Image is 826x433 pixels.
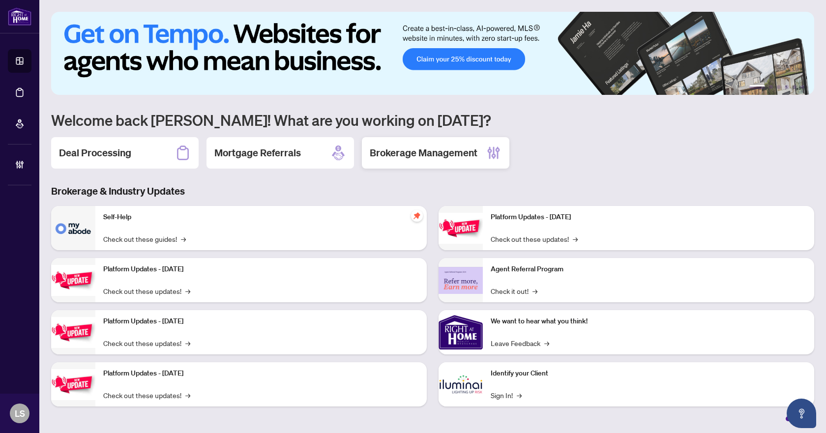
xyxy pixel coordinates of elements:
h2: Deal Processing [59,146,131,160]
span: → [185,390,190,401]
img: Agent Referral Program [439,267,483,294]
button: 4 [785,85,789,89]
p: Platform Updates - [DATE] [103,264,419,275]
p: Platform Updates - [DATE] [491,212,806,223]
p: We want to hear what you think! [491,316,806,327]
a: Leave Feedback→ [491,338,549,348]
h3: Brokerage & Industry Updates [51,184,814,198]
button: 2 [769,85,773,89]
img: Platform Updates - September 16, 2025 [51,265,95,296]
a: Check out these updates!→ [103,338,190,348]
a: Sign In!→ [491,390,522,401]
img: Platform Updates - June 23, 2025 [439,213,483,244]
span: → [544,338,549,348]
span: pushpin [411,210,423,222]
h2: Mortgage Referrals [214,146,301,160]
a: Check it out!→ [491,286,537,296]
img: Platform Updates - July 8, 2025 [51,369,95,400]
span: LS [15,406,25,420]
span: → [532,286,537,296]
span: → [185,286,190,296]
h1: Welcome back [PERSON_NAME]! What are you working on [DATE]? [51,111,814,129]
span: → [573,233,578,244]
button: 6 [800,85,804,89]
a: Check out these updates!→ [103,390,190,401]
span: → [185,338,190,348]
h2: Brokerage Management [370,146,477,160]
a: Check out these guides!→ [103,233,186,244]
button: 1 [749,85,765,89]
p: Platform Updates - [DATE] [103,368,419,379]
a: Check out these updates!→ [103,286,190,296]
img: We want to hear what you think! [439,310,483,354]
p: Self-Help [103,212,419,223]
p: Identify your Client [491,368,806,379]
p: Platform Updates - [DATE] [103,316,419,327]
img: Slide 0 [51,12,814,95]
a: Check out these updates!→ [491,233,578,244]
span: → [181,233,186,244]
img: Platform Updates - July 21, 2025 [51,317,95,348]
button: 5 [793,85,796,89]
img: logo [8,7,31,26]
button: 3 [777,85,781,89]
img: Self-Help [51,206,95,250]
p: Agent Referral Program [491,264,806,275]
button: Open asap [787,399,816,428]
span: → [517,390,522,401]
img: Identify your Client [439,362,483,406]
